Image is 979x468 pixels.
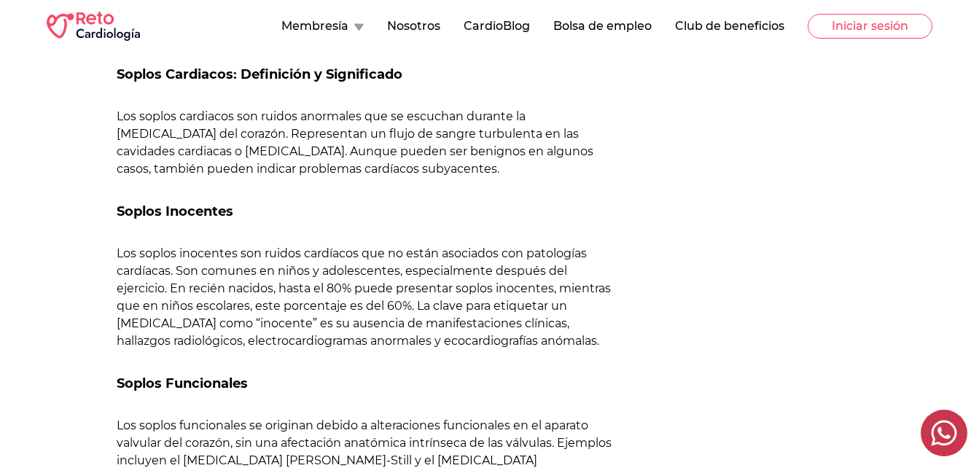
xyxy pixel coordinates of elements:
[117,245,614,350] p: Los soplos inocentes son ruidos cardíacos que no están asociados con patologías cardíacas. Son co...
[281,17,364,35] button: Membresía
[117,373,614,394] h3: Soplos Funcionales
[387,17,440,35] button: Nosotros
[117,108,614,178] p: Los soplos cardiacos son ruidos anormales que se escuchan durante la [MEDICAL_DATA] del corazón. ...
[117,64,614,85] h2: Soplos Cardiacos: Definición y Significado
[808,14,932,39] button: Iniciar sesión
[553,17,652,35] button: Bolsa de empleo
[464,17,530,35] button: CardioBlog
[117,201,614,222] h3: Soplos Inocentes
[47,12,140,41] img: RETO Cardio Logo
[675,17,784,35] button: Club de beneficios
